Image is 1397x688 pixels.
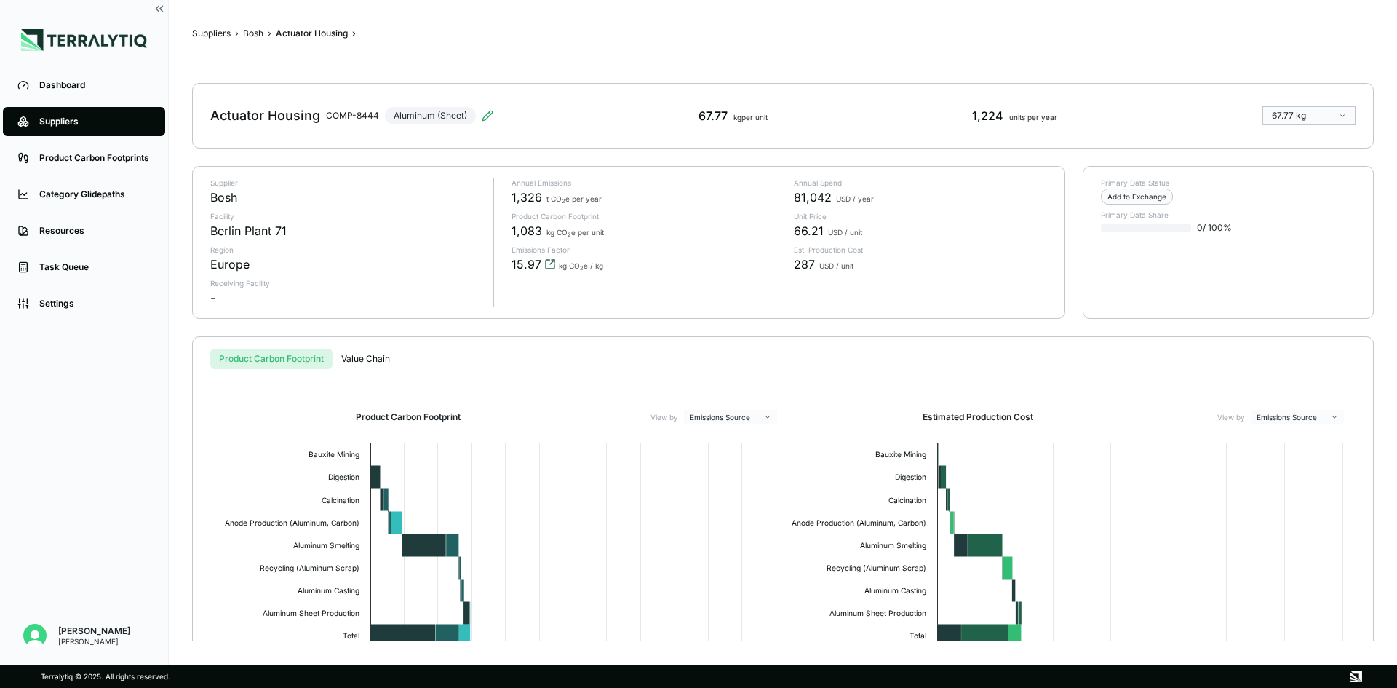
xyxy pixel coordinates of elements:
[39,189,151,200] div: Category Glidepaths
[210,289,215,307] div: -
[794,189,832,206] span: 81,042
[276,28,348,39] div: Actuator Housing
[326,110,379,122] div: COMP-8444
[39,298,151,309] div: Settings
[650,413,678,422] label: View by
[352,28,356,39] span: ›
[260,564,359,573] text: Recycling (Aluminum Scrap)
[58,637,130,646] div: [PERSON_NAME]
[875,450,926,459] text: Bauxite Mining
[512,189,542,206] span: 1,326
[512,256,541,273] span: 15.97
[512,222,542,240] span: 1,083
[794,222,824,240] span: 66.21
[210,256,250,273] div: Europe
[210,178,482,187] p: Supplier
[827,564,926,573] text: Recycling (Aluminum Scrap)
[293,541,359,550] text: Aluminum Smelting
[512,178,765,187] p: Annual Emissions
[210,349,333,369] button: Product Carbon Footprint
[923,411,1033,423] h2: Estimated Production Cost
[895,472,926,482] text: Digestion
[23,624,47,647] img: Mridul Gupta
[546,228,604,237] span: kg CO e per unit
[512,245,765,254] p: Emissions Factor
[794,178,1047,187] p: Annual Spend
[1217,413,1245,422] label: View by
[559,261,603,270] span: kg CO e / kg
[322,496,359,505] text: Calcination
[225,518,359,527] text: Anode Production (Aluminum, Carbon)
[860,541,926,550] text: Aluminum Smelting
[794,212,1047,221] p: Unit Price
[243,28,263,39] button: Bosh
[972,107,1057,124] div: 1,224
[210,212,482,221] p: Facility
[544,258,556,270] svg: View audit trail
[210,189,237,206] div: Bosh
[39,116,151,127] div: Suppliers
[794,245,1047,254] p: Est. Production Cost
[210,349,1356,369] div: s
[263,609,359,617] text: Aluminum Sheet Production
[1262,106,1356,125] button: 67.77 kg
[568,232,571,238] sub: 2
[580,265,584,272] sub: 2
[210,222,287,240] div: Berlin Plant 71
[698,107,768,124] div: 67.77
[864,586,926,596] text: Aluminum Casting
[235,28,239,39] span: ›
[1197,222,1232,234] span: 0 / 100 %
[828,228,862,237] span: USD / unit
[910,631,926,640] text: Total
[829,609,926,617] text: Aluminum Sheet Production
[39,261,151,273] div: Task Queue
[39,225,151,237] div: Resources
[328,472,359,482] text: Digestion
[356,411,461,423] h2: Product Carbon Footprint
[309,450,359,459] text: Bauxite Mining
[210,107,320,124] div: Actuator Housing
[794,256,815,273] span: 287
[1101,178,1356,187] p: Primary Data Status
[210,245,482,254] p: Region
[192,28,231,39] button: Suppliers
[546,194,602,203] span: t CO e per year
[512,212,765,221] p: Product Carbon Footprint
[1251,410,1344,424] button: Emissions Source
[562,198,565,205] sub: 2
[333,349,399,369] button: Value Chain
[39,79,151,91] div: Dashboard
[21,29,147,51] img: Logo
[733,113,768,122] span: kg per unit
[792,518,926,527] text: Anode Production (Aluminum, Carbon)
[58,625,130,637] div: [PERSON_NAME]
[1101,210,1356,219] p: Primary Data Share
[1009,113,1057,122] span: units per year
[210,279,482,288] p: Receiving Facility
[836,194,874,203] span: USD / year
[343,631,359,640] text: Total
[298,586,359,596] text: Aluminum Casting
[39,152,151,164] div: Product Carbon Footprints
[888,496,926,505] text: Calcination
[17,618,52,653] button: Open user button
[268,28,271,39] span: ›
[819,261,853,270] span: USD / unit
[684,410,777,424] button: Emissions Source
[1101,189,1173,205] div: Add to Exchange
